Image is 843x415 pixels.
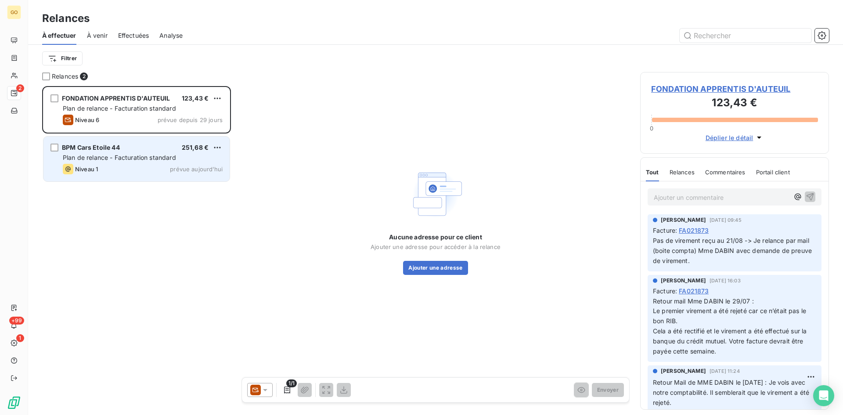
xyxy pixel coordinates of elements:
[75,166,98,173] span: Niveau 1
[87,31,108,40] span: À venir
[403,261,468,275] button: Ajouter une adresse
[679,226,709,235] span: FA021873
[118,31,149,40] span: Effectuées
[653,307,808,325] span: Le premier virement a été rejeté car ce n’était pas le bon RIB.
[651,95,818,112] h3: 123,43 €
[182,94,209,102] span: 123,43 €
[371,243,501,250] span: Ajouter une adresse pour accéder à la relance
[170,166,223,173] span: prévue aujourd’hui
[42,86,231,415] div: grid
[653,226,677,235] span: Facture :
[7,336,21,350] a: 1
[710,217,742,223] span: [DATE] 09:45
[80,72,88,80] span: 2
[705,169,746,176] span: Commentaires
[710,368,740,374] span: [DATE] 11:24
[651,83,818,95] span: FONDATION APPRENTIS D'AUTEUIL
[16,334,24,342] span: 1
[286,379,297,387] span: 1/1
[650,125,653,132] span: 0
[42,31,76,40] span: À effectuer
[653,286,677,296] span: Facture :
[62,144,120,151] span: BPM Cars Etoile 44
[646,169,659,176] span: Tout
[75,116,99,123] span: Niveau 6
[813,385,834,406] div: Open Intercom Messenger
[653,237,814,264] span: Pas de virement reçu au 21/08 -> Je relance par mail (boite compta) Mme DABIN avec demande de pre...
[653,297,754,305] span: Retour mail Mme DABIN le 29/07 :
[592,383,624,397] button: Envoyer
[42,51,83,65] button: Filtrer
[710,278,741,283] span: [DATE] 16:03
[52,72,78,81] span: Relances
[680,29,811,43] input: Rechercher
[63,105,176,112] span: Plan de relance - Facturation standard
[182,144,209,151] span: 251,68 €
[389,233,482,242] span: Aucune adresse pour ce client
[661,216,706,224] span: [PERSON_NAME]
[42,11,90,26] h3: Relances
[158,116,223,123] span: prévue depuis 29 jours
[703,133,767,143] button: Déplier le détail
[9,317,24,325] span: +99
[706,133,753,142] span: Déplier le détail
[7,86,21,100] a: 2
[407,166,464,222] img: Empty state
[653,327,809,355] span: Cela a été rectifié et le virement a été effectué sur la banque du crédit mutuel. Votre facture d...
[7,5,21,19] div: GO
[756,169,790,176] span: Portail client
[62,94,170,102] span: FONDATION APPRENTIS D'AUTEUIL
[16,84,24,92] span: 2
[63,154,176,161] span: Plan de relance - Facturation standard
[653,379,811,406] span: Retour Mail de MME DABIN le [DATE] : Je vois avec notre comptabilité. Il semblerait que le vireme...
[159,31,183,40] span: Analyse
[670,169,695,176] span: Relances
[661,367,706,375] span: [PERSON_NAME]
[679,286,709,296] span: FA021873
[7,396,21,410] img: Logo LeanPay
[661,277,706,285] span: [PERSON_NAME]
